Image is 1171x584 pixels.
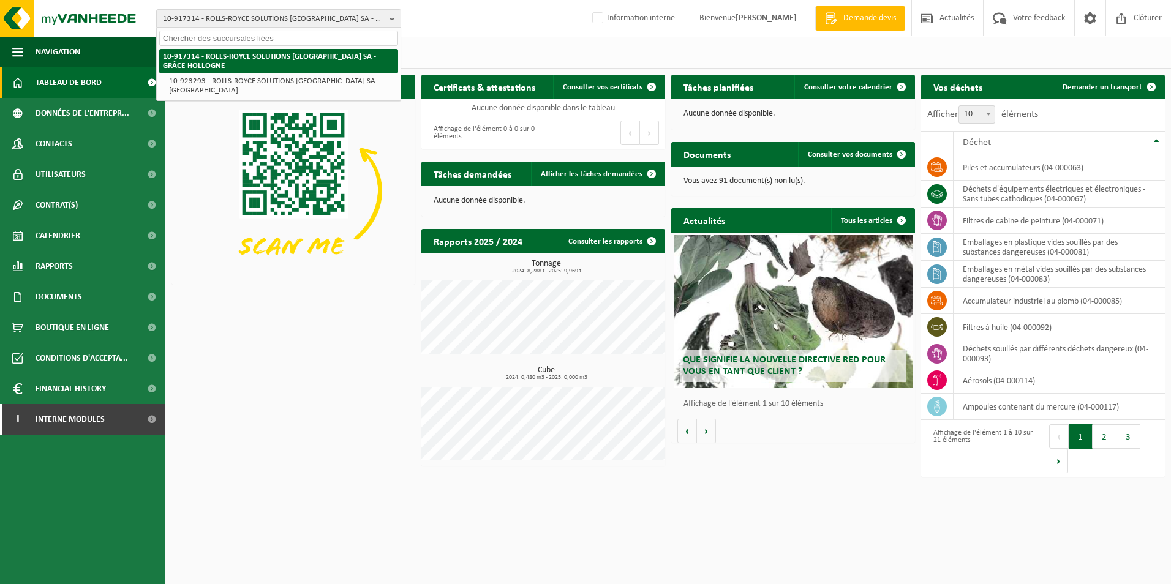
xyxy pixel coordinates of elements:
[531,162,664,186] a: Afficher les tâches demandées
[1116,424,1140,449] button: 3
[159,31,398,46] input: Chercher des succursales liées
[927,423,1037,474] div: Affichage de l'élément 1 à 10 sur 21 éléments
[736,13,797,23] strong: [PERSON_NAME]
[1049,449,1068,473] button: Next
[815,6,905,31] a: Demande devis
[590,9,675,28] label: Information interne
[563,83,642,91] span: Consulter vos certificats
[421,229,535,253] h2: Rapports 2025 / 2024
[1049,424,1069,449] button: Previous
[671,75,766,99] h2: Tâches planifiées
[954,154,1165,181] td: Piles et accumulateurs (04-000063)
[559,229,664,253] a: Consulter les rapports
[927,110,1038,119] label: Afficher éléments
[427,260,665,274] h3: Tonnage
[36,129,72,159] span: Contacts
[36,373,106,404] span: Financial History
[954,208,1165,234] td: filtres de cabine de peinture (04-000071)
[36,98,129,129] span: Données de l'entrepr...
[163,53,376,70] strong: 10-917314 - ROLLS-ROYCE SOLUTIONS [GEOGRAPHIC_DATA] SA - GRÂCE-HOLLOGNE
[156,9,401,28] button: 10-917314 - ROLLS-ROYCE SOLUTIONS [GEOGRAPHIC_DATA] SA - GRÂCE-HOLLOGNE
[1063,83,1142,91] span: Demander un transport
[1069,424,1093,449] button: 1
[1093,424,1116,449] button: 2
[808,151,892,159] span: Consulter vos documents
[553,75,664,99] a: Consulter vos certificats
[697,419,716,443] button: Volgende
[683,110,903,118] p: Aucune donnée disponible.
[427,375,665,381] span: 2024: 0,480 m3 - 2025: 0,000 m3
[677,419,697,443] button: Vorige
[427,268,665,274] span: 2024: 8,288 t - 2025: 9,969 t
[804,83,892,91] span: Consulter votre calendrier
[620,121,640,145] button: Previous
[1053,75,1164,99] a: Demander un transport
[36,282,82,312] span: Documents
[163,10,385,28] span: 10-917314 - ROLLS-ROYCE SOLUTIONS [GEOGRAPHIC_DATA] SA - GRÂCE-HOLLOGNE
[954,314,1165,340] td: filtres à huile (04-000092)
[421,75,548,99] h2: Certificats & attestations
[831,208,914,233] a: Tous les articles
[421,162,524,185] h2: Tâches demandées
[640,121,659,145] button: Next
[959,106,995,123] span: 10
[36,190,78,220] span: Contrat(s)
[683,355,886,376] span: Que signifie la nouvelle directive RED pour vous en tant que client ?
[671,142,743,166] h2: Documents
[954,394,1165,420] td: ampoules contenant du mercure (04-000117)
[954,181,1165,208] td: déchets d'équipements électriques et électroniques - Sans tubes cathodiques (04-000067)
[36,220,80,251] span: Calendrier
[683,177,903,185] p: Vous avez 91 document(s) non lu(s).
[427,366,665,381] h3: Cube
[798,142,914,167] a: Consulter vos documents
[427,119,537,146] div: Affichage de l'élément 0 à 0 sur 0 éléments
[36,404,105,435] span: Interne modules
[36,312,109,343] span: Boutique en ligne
[954,234,1165,261] td: emballages en plastique vides souillés par des substances dangereuses (04-000081)
[165,73,398,98] li: 10-923293 - ROLLS-ROYCE SOLUTIONS [GEOGRAPHIC_DATA] SA - [GEOGRAPHIC_DATA]
[840,12,899,24] span: Demande devis
[541,170,642,178] span: Afficher les tâches demandées
[421,99,665,116] td: Aucune donnée disponible dans le tableau
[674,235,913,388] a: Que signifie la nouvelle directive RED pour vous en tant que client ?
[434,197,653,205] p: Aucune donnée disponible.
[683,400,909,408] p: Affichage de l'élément 1 sur 10 éléments
[794,75,914,99] a: Consulter votre calendrier
[12,404,23,435] span: I
[36,251,73,282] span: Rapports
[671,208,737,232] h2: Actualités
[36,343,128,373] span: Conditions d'accepta...
[954,367,1165,394] td: aérosols (04-000114)
[36,159,86,190] span: Utilisateurs
[954,340,1165,367] td: déchets souillés par différents déchets dangereux (04-000093)
[36,37,80,67] span: Navigation
[921,75,995,99] h2: Vos déchets
[958,105,995,124] span: 10
[954,288,1165,314] td: accumulateur industriel au plomb (04-000085)
[171,99,415,282] img: Download de VHEPlus App
[36,67,102,98] span: Tableau de bord
[954,261,1165,288] td: emballages en métal vides souillés par des substances dangereuses (04-000083)
[963,138,991,148] span: Déchet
